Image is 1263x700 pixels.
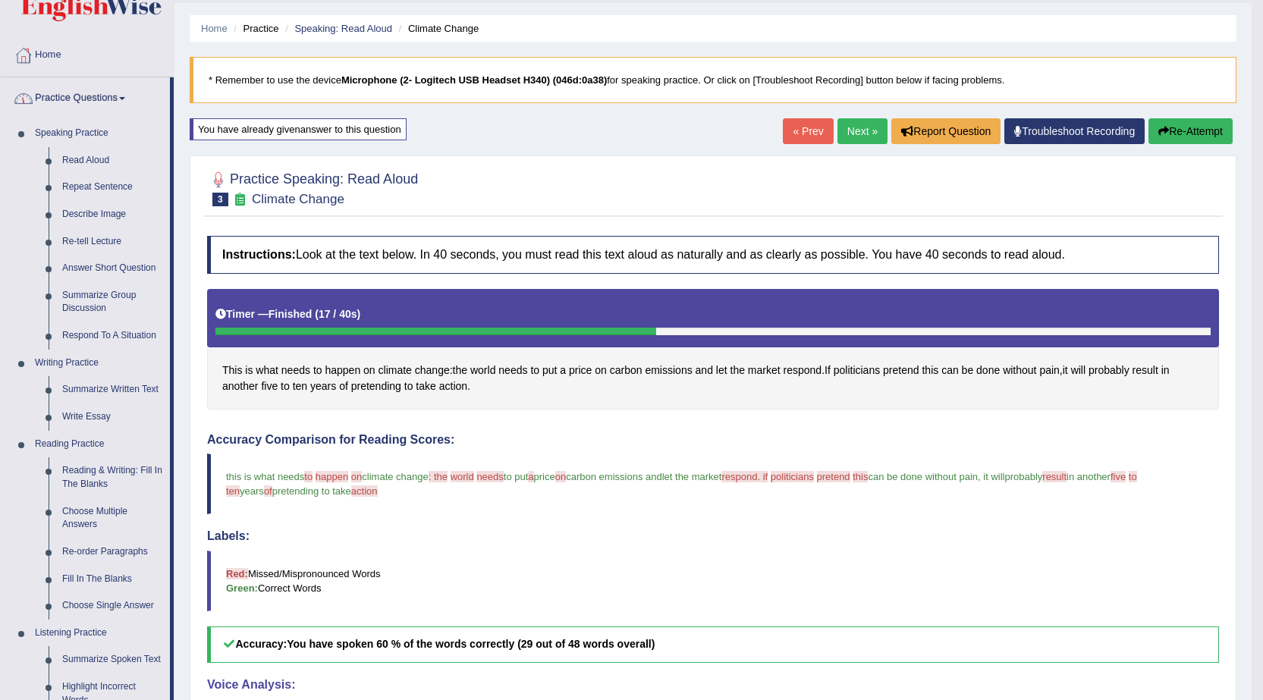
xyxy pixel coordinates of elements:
[281,378,290,394] span: Click to see word definition
[771,471,814,482] span: politicians
[451,471,474,482] span: world
[55,174,170,201] a: Repeat Sentence
[226,582,258,594] b: Green:
[534,471,555,482] span: price
[976,363,1000,378] span: Click to see word definition
[313,363,322,378] span: Click to see word definition
[207,433,1219,447] h4: Accuracy Comparison for Reading Scores:
[351,378,401,394] span: Click to see word definition
[55,498,170,538] a: Choose Multiple Answers
[415,363,450,378] span: Click to see word definition
[339,378,348,394] span: Click to see word definition
[212,193,228,206] span: 3
[272,485,351,497] span: pretending to take
[555,471,566,482] span: on
[232,193,248,207] small: Exam occurring question
[264,485,272,497] span: of
[55,403,170,431] a: Write Essay
[222,363,242,378] span: Click to see word definition
[645,363,692,378] span: Click to see word definition
[315,308,319,320] b: (
[362,471,428,482] span: climate change
[222,378,258,394] span: Click to see word definition
[716,363,727,378] span: Click to see word definition
[304,471,313,482] span: to
[530,363,539,378] span: Click to see word definition
[1,77,170,115] a: Practice Questions
[404,378,413,394] span: Click to see word definition
[662,471,722,482] span: let the market
[226,485,240,497] span: ten
[941,363,959,378] span: Click to see word definition
[55,228,170,256] a: Re-tell Lecture
[395,21,479,36] li: Climate Change
[325,363,360,378] span: Click to see word definition
[922,363,938,378] span: Click to see word definition
[1133,363,1158,378] span: Click to see word definition
[261,378,278,394] span: Click to see word definition
[55,592,170,620] a: Choose Single Answer
[55,646,170,673] a: Summarize Spoken Text
[853,471,868,482] span: this
[207,168,418,206] h2: Practice Speaking: Read Aloud
[569,363,592,378] span: Click to see word definition
[28,120,170,147] a: Speaking Practice
[28,350,170,377] a: Writing Practice
[215,309,360,320] h5: Timer —
[207,551,1219,611] blockquote: Missed/Mispronounced Words Correct Words
[319,308,357,320] b: 17 / 40s
[310,378,336,394] span: Click to see word definition
[1063,363,1068,378] span: Click to see word definition
[55,538,170,566] a: Re-order Paragraphs
[281,363,310,378] span: Click to see word definition
[207,236,1219,274] h4: Look at the text below. In 40 seconds, you must read this text aloud as naturally and as clearly ...
[542,363,557,378] span: Click to see word definition
[817,471,850,482] span: pretend
[207,678,1219,692] h4: Voice Analysis:
[226,471,304,482] span: this is what needs
[316,471,348,482] span: happen
[883,363,919,378] span: Click to see word definition
[230,21,278,36] li: Practice
[28,620,170,647] a: Listening Practice
[504,471,529,482] span: to put
[978,471,981,482] span: ,
[293,378,307,394] span: Click to see word definition
[453,363,467,378] span: Click to see word definition
[55,457,170,498] a: Reading & Writing: Fill In The Blanks
[287,638,655,650] b: You have spoken 60 % of the words correctly (29 out of 48 words overall)
[252,192,344,206] small: Climate Change
[190,57,1236,103] blockquote: * Remember to use the device for speaking practice. Or click on [Troubleshoot Recording] button b...
[256,363,278,378] span: Click to see word definition
[207,529,1219,543] h4: Labels:
[1089,363,1129,378] span: Click to see word definition
[1071,363,1085,378] span: Click to see word definition
[470,363,495,378] span: Click to see word definition
[783,118,833,144] a: « Prev
[190,118,407,140] div: You have already given answer to this question
[357,308,361,320] b: )
[222,248,296,261] b: Instructions:
[55,201,170,228] a: Describe Image
[528,471,533,482] span: a
[55,282,170,322] a: Summarize Group Discussion
[351,485,378,497] span: action
[825,363,831,378] span: Click to see word definition
[245,363,253,378] span: Click to see word definition
[1129,471,1137,482] span: to
[55,255,170,282] a: Answer Short Question
[962,363,974,378] span: Click to see word definition
[1042,471,1067,482] span: result
[379,363,412,378] span: Click to see word definition
[1003,363,1036,378] span: Click to see word definition
[429,471,448,482] span: : the
[498,363,527,378] span: Click to see word definition
[1,34,174,72] a: Home
[730,363,745,378] span: Click to see word definition
[696,363,713,378] span: Click to see word definition
[566,471,661,482] span: carbon emissions and
[351,471,362,482] span: on
[595,363,607,378] span: Click to see word definition
[240,485,264,497] span: years
[748,363,781,378] span: Click to see word definition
